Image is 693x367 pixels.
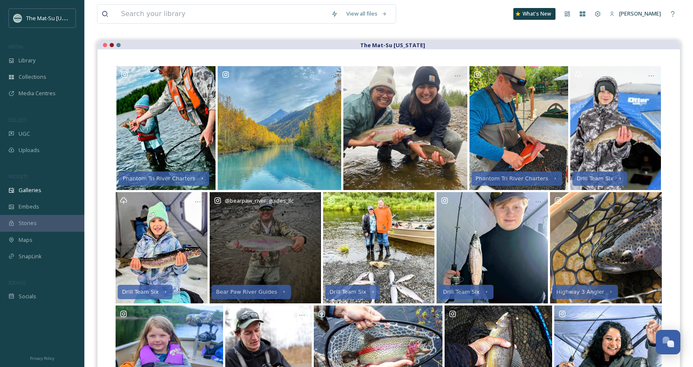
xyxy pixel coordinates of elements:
span: @ bearpaw_river_guides_llc [225,197,294,204]
a: We're getting closer to days like these!! #alaska #flyfishalaska #fishingguide #matsuvalley #flyf... [342,66,469,190]
span: Embeds [19,203,39,211]
div: Drill Team Six [577,176,613,182]
div: Bear Paw River Guides [216,289,277,295]
span: Uploads [19,146,40,154]
span: Privacy Policy [30,356,54,361]
a: Phantom Tri River ChartersSockeye fillets courtesy of Captain Scott [468,66,569,190]
a: What's New [513,8,555,20]
span: Galleries [19,186,41,194]
span: Media Centres [19,89,56,97]
a: Highway 3 AnglerUp close and personal with a Susitna River drainage rainbow. #fishhwy3 #matsuvall... [549,192,663,303]
a: View all files [342,5,391,22]
a: Phantom Tri River ChartersThe season was awesome! . . . . . . #talkeetna #talkeetnaalaska #fishin... [115,66,216,190]
span: Collections [19,73,46,81]
div: Phantom Tri River Charters [476,176,548,182]
a: Drill Team SixDuring this pandemic, family has become a priority and spending time together is mo... [436,192,549,303]
span: Stories [19,219,37,227]
img: Social_thumbnail.png [13,14,22,22]
div: Highway 3 Angler [556,289,604,295]
span: Library [19,56,35,64]
strong: The Mat-Su [US_STATE] [360,41,425,49]
span: WIDGETS [8,173,28,179]
span: Socials [19,292,36,300]
a: Privacy Policy [30,353,54,363]
div: Drill Team Six [443,289,480,295]
a: [PERSON_NAME] [605,5,665,22]
span: Maps [19,236,32,244]
span: MEDIA [8,43,23,50]
span: UGC [19,130,30,138]
a: Oh September, I have a love hate relationship with you. [216,66,342,190]
input: Search your library [117,5,327,23]
a: @bearpaw_river_guides_llcBear Paw River Guidestom.sells.reno.tahoe and carolinecspicer making it ... [209,192,322,303]
a: Drill Team Six [569,66,662,190]
button: Open Chat [656,330,680,354]
div: Drill Team Six [122,289,159,295]
span: SOCIALS [8,279,25,286]
span: SnapLink [19,252,42,260]
div: Phantom Tri River Charters [123,176,195,182]
span: [PERSON_NAME] [619,10,661,17]
span: The Mat-Su [US_STATE] [26,14,85,22]
div: Drill Team Six [329,289,366,295]
a: Drill Team Six [115,192,209,303]
span: COLLECT [8,117,27,123]
a: Drill Team SixThese heavy hitters from Wisconsin enlisted our services for a 2 day Salmon extrava... [322,192,436,303]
